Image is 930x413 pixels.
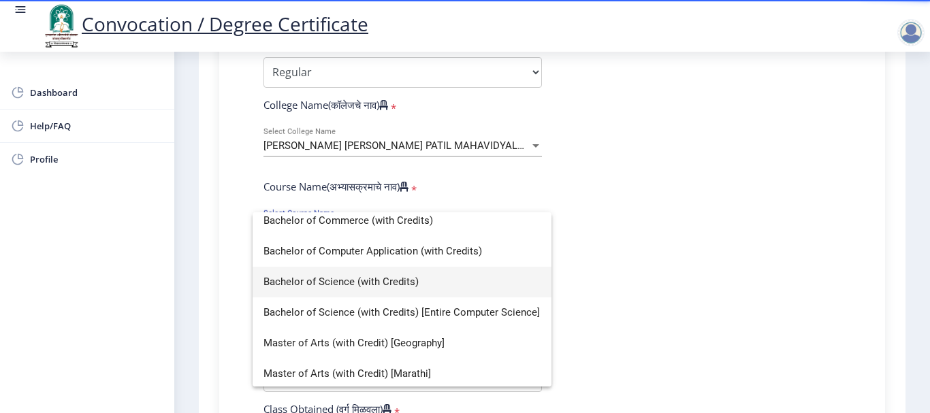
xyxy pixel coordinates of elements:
[263,297,541,328] span: Bachelor of Science (with Credits) [Entire Computer Science]
[263,359,541,389] span: Master of Arts (with Credit) [Marathi]
[263,267,541,297] span: Bachelor of Science (with Credits)
[263,205,541,236] span: Bachelor of Commerce (with Credits)
[263,236,541,267] span: Bachelor of Computer Application (with Credits)
[263,328,541,359] span: Master of Arts (with Credit) [Geography]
